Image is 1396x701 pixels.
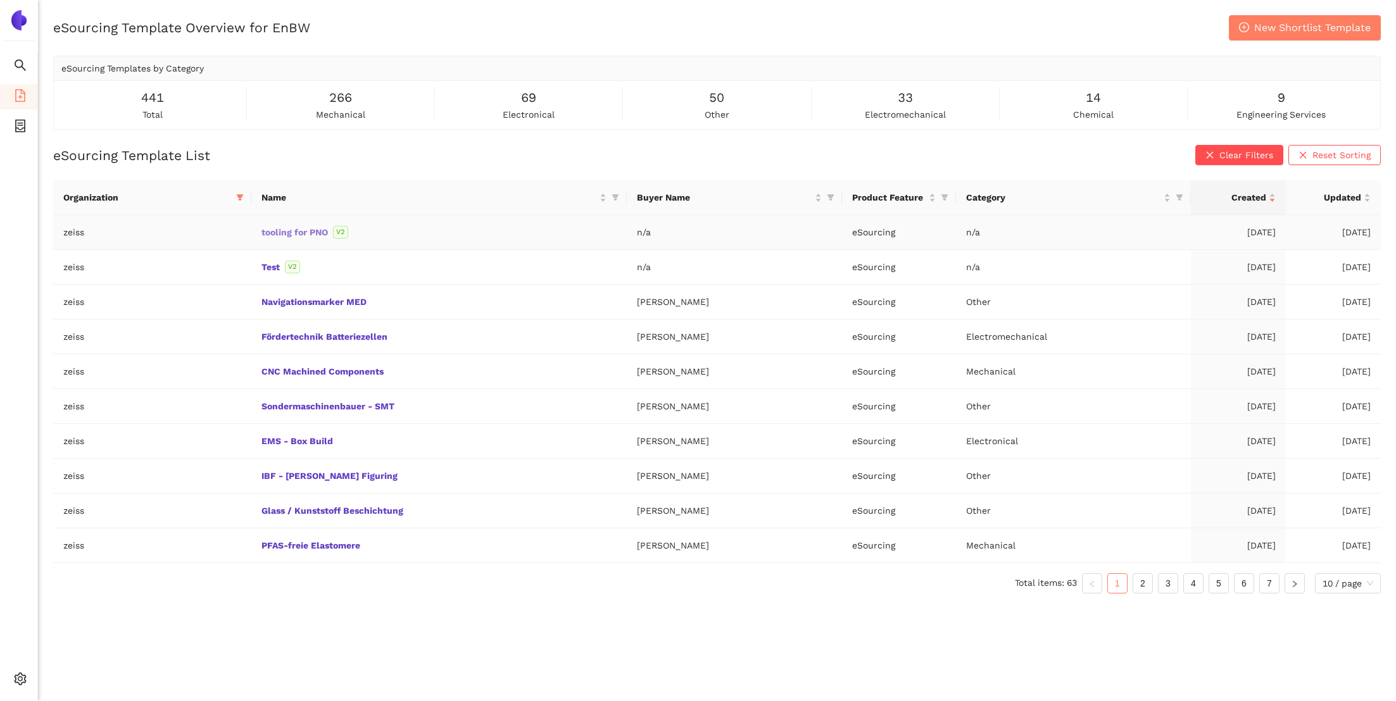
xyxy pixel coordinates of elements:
td: Other [956,493,1191,528]
span: electronical [503,108,555,121]
span: 33 [898,88,913,108]
th: this column's title is Product Feature,this column is sortable [842,180,956,215]
span: V2 [333,226,348,239]
td: eSourcing [842,493,956,528]
td: n/a [956,215,1191,250]
button: plus-circleNew Shortlist Template [1229,15,1381,40]
td: Electromechanical [956,319,1191,354]
td: eSourcing [842,528,956,563]
span: search [14,54,27,80]
span: left [1088,580,1096,588]
span: total [142,108,163,121]
th: this column's title is Updated,this column is sortable [1286,180,1381,215]
td: [PERSON_NAME] [627,389,843,424]
td: eSourcing [842,389,956,424]
td: eSourcing [842,424,956,459]
a: 7 [1260,574,1279,593]
span: mechanical [316,108,365,121]
span: filter [941,194,948,201]
td: [PERSON_NAME] [627,528,843,563]
li: Next Page [1285,573,1305,593]
li: 3 [1158,573,1178,593]
span: engineering services [1236,108,1326,121]
td: [DATE] [1191,319,1286,354]
td: eSourcing [842,459,956,493]
td: [PERSON_NAME] [627,459,843,493]
span: 441 [141,88,164,108]
button: left [1082,573,1102,593]
td: zeiss [53,493,251,528]
button: closeClear Filters [1195,145,1283,165]
span: 10 / page [1323,574,1373,593]
td: [DATE] [1286,459,1381,493]
td: Other [956,459,1191,493]
span: filter [612,194,619,201]
a: 5 [1209,574,1228,593]
span: Created [1201,190,1266,204]
span: 266 [329,88,352,108]
span: Product Feature [852,190,926,204]
button: closeReset Sorting [1288,145,1381,165]
span: V2 [285,261,300,273]
span: filter [234,188,246,207]
span: filter [827,194,834,201]
button: right [1285,573,1305,593]
a: 4 [1184,574,1203,593]
td: Mechanical [956,528,1191,563]
span: close [1299,151,1307,161]
li: 4 [1183,573,1204,593]
td: [DATE] [1286,389,1381,424]
span: right [1291,580,1299,588]
span: electromechanical [865,108,946,121]
span: filter [938,188,951,207]
span: Buyer Name [637,190,813,204]
li: 2 [1133,573,1153,593]
td: [DATE] [1286,354,1381,389]
td: zeiss [53,528,251,563]
td: eSourcing [842,354,956,389]
td: [DATE] [1286,285,1381,319]
td: [PERSON_NAME] [627,285,843,319]
td: [DATE] [1286,215,1381,250]
h2: eSourcing Template Overview for EnBW [53,18,310,37]
h2: eSourcing Template List [53,146,210,164]
td: [DATE] [1191,215,1286,250]
td: zeiss [53,250,251,285]
td: [DATE] [1286,319,1381,354]
td: [PERSON_NAME] [627,493,843,528]
td: [DATE] [1286,250,1381,285]
td: [DATE] [1286,528,1381,563]
td: zeiss [53,354,251,389]
td: [PERSON_NAME] [627,319,843,354]
td: zeiss [53,215,251,250]
td: Mechanical [956,354,1191,389]
span: Organization [63,190,231,204]
span: 9 [1278,88,1285,108]
td: [DATE] [1191,354,1286,389]
td: eSourcing [842,250,956,285]
td: [PERSON_NAME] [627,424,843,459]
span: eSourcing Templates by Category [61,63,204,73]
span: New Shortlist Template [1254,20,1371,35]
td: [DATE] [1191,459,1286,493]
li: 6 [1234,573,1254,593]
a: 1 [1108,574,1127,593]
td: Other [956,389,1191,424]
span: filter [1176,194,1183,201]
a: 3 [1159,574,1178,593]
span: filter [1173,188,1186,207]
td: n/a [627,215,843,250]
span: setting [14,668,27,693]
td: zeiss [53,424,251,459]
td: Other [956,285,1191,319]
div: Page Size [1315,573,1381,593]
img: Logo [9,10,29,30]
a: 2 [1133,574,1152,593]
span: container [14,115,27,140]
td: zeiss [53,389,251,424]
td: n/a [956,250,1191,285]
span: Reset Sorting [1312,148,1371,162]
span: filter [824,188,837,207]
li: Total items: 63 [1015,573,1077,593]
td: [DATE] [1191,493,1286,528]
